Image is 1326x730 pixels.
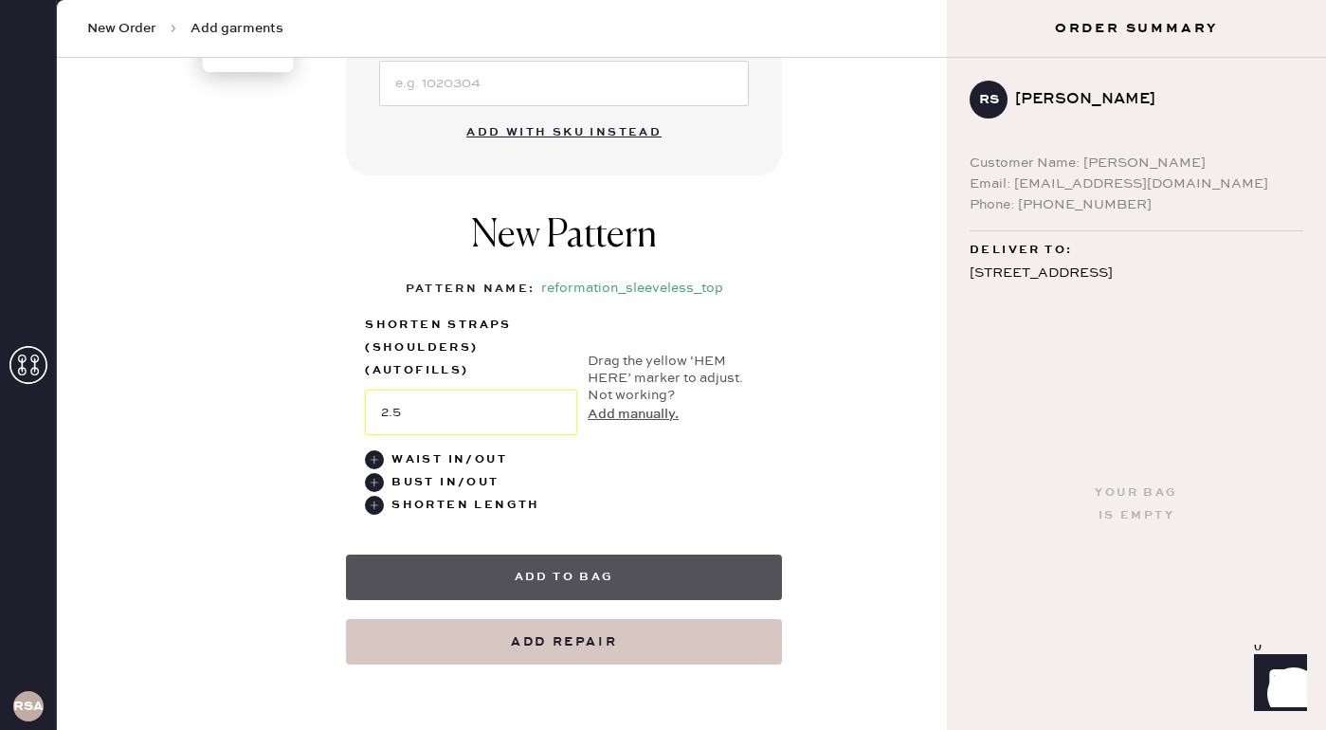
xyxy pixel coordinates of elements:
div: Shorten length [391,494,540,517]
h3: RSA [13,700,44,713]
div: Waist in/out [391,448,507,471]
div: Customer Name: [PERSON_NAME] [970,153,1303,173]
div: [PERSON_NAME] [1015,88,1288,111]
div: reformation_sleeveless_top [541,278,723,301]
h3: Order Summary [947,19,1326,38]
span: Add garments [191,19,283,38]
input: Move the yellow marker! [365,390,577,435]
h3: RS [979,93,999,106]
input: e.g. 1020304 [379,61,749,106]
button: Add with SKU instead [455,114,673,152]
span: New Order [87,19,156,38]
div: Phone: [PHONE_NUMBER] [970,194,1303,215]
button: Add to bag [346,555,782,600]
div: Your bag is empty [1095,482,1177,527]
div: [STREET_ADDRESS] 4b [US_STATE] , NY 10011 [970,262,1303,334]
label: Shorten Straps (Shoulders) (autofills) [365,314,577,382]
button: Add repair [346,619,782,665]
div: Bust in/out [391,471,499,494]
h1: New Pattern [471,213,657,278]
button: Add manually. [588,404,679,425]
div: Not working? [588,387,763,425]
div: Drag the yellow ‘HEM HERE’ marker to adjust. [588,353,763,387]
iframe: Front Chat [1236,645,1317,726]
div: Pattern Name : [406,278,536,301]
span: Deliver to: [970,239,1072,262]
div: Email: [EMAIL_ADDRESS][DOMAIN_NAME] [970,173,1303,194]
